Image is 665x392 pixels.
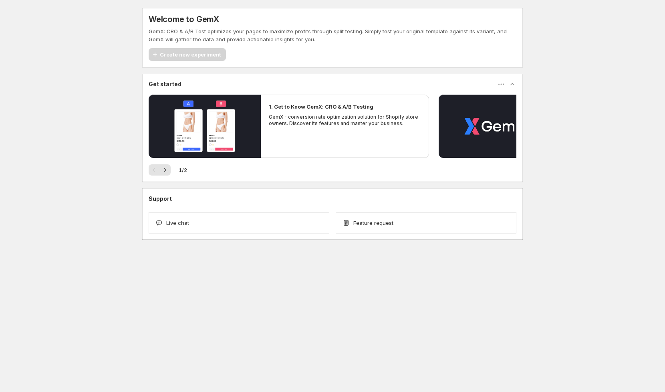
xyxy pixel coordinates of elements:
[179,166,187,174] span: 1 / 2
[166,219,189,227] span: Live chat
[149,80,181,88] h3: Get started
[149,14,219,24] h5: Welcome to GemX
[269,114,421,127] p: GemX - conversion rate optimization solution for Shopify store owners. Discover its features and ...
[149,27,516,43] p: GemX: CRO & A/B Test optimizes your pages to maximize profits through split testing. Simply test ...
[149,195,172,203] h3: Support
[269,103,373,111] h2: 1. Get to Know GemX: CRO & A/B Testing
[353,219,393,227] span: Feature request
